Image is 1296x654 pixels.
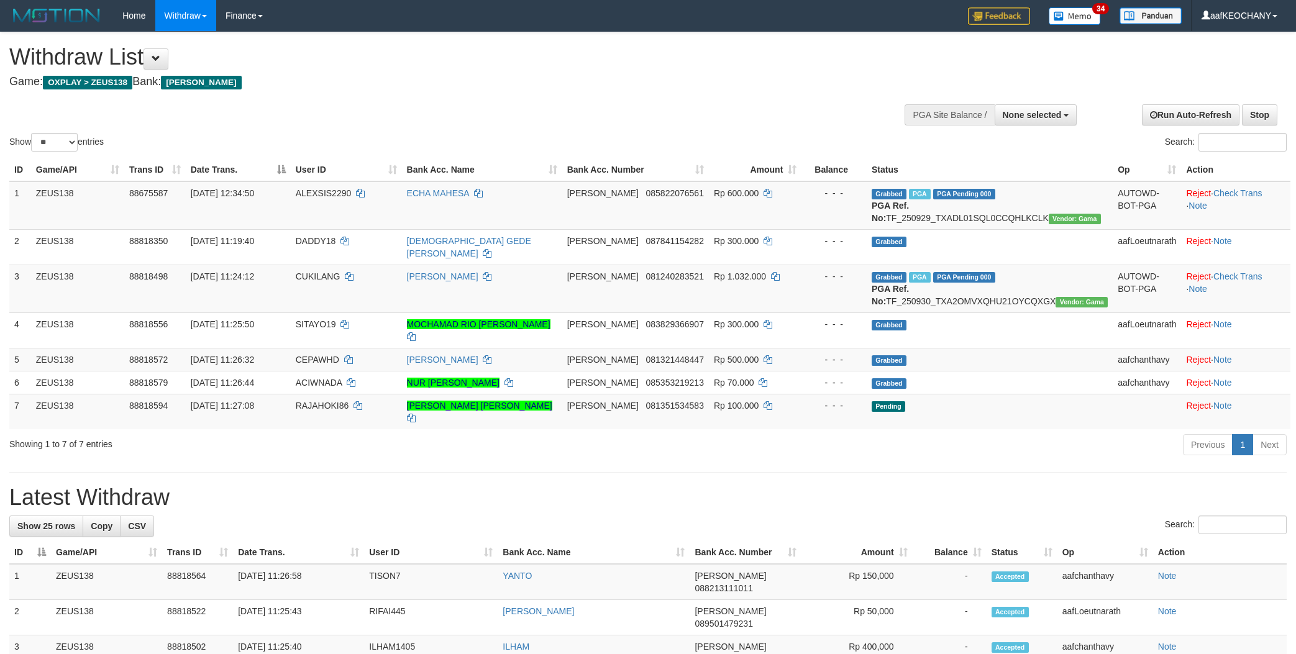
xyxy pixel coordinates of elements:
[1181,229,1290,265] td: ·
[1113,348,1181,371] td: aafchanthavy
[9,485,1287,510] h1: Latest Withdraw
[695,642,766,652] span: [PERSON_NAME]
[1113,265,1181,312] td: AUTOWD-BOT-PGA
[83,515,121,537] a: Copy
[913,600,987,635] td: -
[567,355,639,365] span: [PERSON_NAME]
[17,521,75,531] span: Show 25 rows
[1056,297,1108,307] span: Vendor URL: https://trx31.1velocity.biz
[9,600,51,635] td: 2
[9,312,31,348] td: 4
[51,564,162,600] td: ZEUS138
[129,378,168,388] span: 88818579
[806,235,862,247] div: - - -
[161,76,241,89] span: [PERSON_NAME]
[291,158,402,181] th: User ID: activate to sort column ascending
[1158,606,1177,616] a: Note
[646,188,704,198] span: Copy 085822076561 to clipboard
[646,319,704,329] span: Copy 083829366907 to clipboard
[9,541,51,564] th: ID: activate to sort column descending
[191,236,254,246] span: [DATE] 11:19:40
[191,401,254,411] span: [DATE] 11:27:08
[1092,3,1109,14] span: 34
[1186,319,1211,329] a: Reject
[31,229,124,265] td: ZEUS138
[1113,158,1181,181] th: Op: activate to sort column ascending
[296,188,352,198] span: ALEXSIS2290
[1165,515,1287,534] label: Search:
[233,541,364,564] th: Date Trans.: activate to sort column ascending
[992,571,1029,582] span: Accepted
[407,378,500,388] a: NUR [PERSON_NAME]
[1057,564,1153,600] td: aafchanthavy
[128,521,146,531] span: CSV
[801,158,867,181] th: Balance
[1242,104,1277,125] a: Stop
[987,541,1057,564] th: Status: activate to sort column ascending
[872,355,906,366] span: Grabbed
[124,158,186,181] th: Trans ID: activate to sort column ascending
[690,541,801,564] th: Bank Acc. Number: activate to sort column ascending
[9,158,31,181] th: ID
[1213,236,1232,246] a: Note
[909,272,931,283] span: Marked by aafpengsreynich
[9,45,852,70] h1: Withdraw List
[872,201,909,223] b: PGA Ref. No:
[129,401,168,411] span: 88818594
[1120,7,1182,24] img: panduan.png
[695,619,752,629] span: Copy 089501479231 to clipboard
[567,378,639,388] span: [PERSON_NAME]
[407,236,531,258] a: [DEMOGRAPHIC_DATA] GEDE [PERSON_NAME]
[191,271,254,281] span: [DATE] 11:24:12
[709,158,801,181] th: Amount: activate to sort column ascending
[296,319,336,329] span: SITAYO19
[191,188,254,198] span: [DATE] 12:34:50
[913,541,987,564] th: Balance: activate to sort column ascending
[129,188,168,198] span: 88675587
[1003,110,1062,120] span: None selected
[1181,265,1290,312] td: · ·
[31,312,124,348] td: ZEUS138
[1142,104,1239,125] a: Run Auto-Refresh
[1049,7,1101,25] img: Button%20Memo.svg
[567,319,639,329] span: [PERSON_NAME]
[801,600,913,635] td: Rp 50,000
[714,355,759,365] span: Rp 500.000
[1232,434,1253,455] a: 1
[714,401,759,411] span: Rp 100.000
[364,600,498,635] td: RIFAI445
[1153,541,1287,564] th: Action
[1181,158,1290,181] th: Action
[872,378,906,389] span: Grabbed
[1186,355,1211,365] a: Reject
[714,319,759,329] span: Rp 300.000
[1186,271,1211,281] a: Reject
[646,355,704,365] span: Copy 081321448447 to clipboard
[31,265,124,312] td: ZEUS138
[296,355,339,365] span: CEPAWHD
[1213,188,1262,198] a: Check Trans
[646,401,704,411] span: Copy 081351534583 to clipboard
[806,353,862,366] div: - - -
[714,378,754,388] span: Rp 70.000
[714,271,766,281] span: Rp 1.032.000
[933,272,995,283] span: PGA Pending
[364,564,498,600] td: TISON7
[867,158,1113,181] th: Status
[1189,284,1207,294] a: Note
[801,564,913,600] td: Rp 150,000
[695,571,766,581] span: [PERSON_NAME]
[714,236,759,246] span: Rp 300.000
[233,564,364,600] td: [DATE] 11:26:58
[567,236,639,246] span: [PERSON_NAME]
[1253,434,1287,455] a: Next
[872,401,905,412] span: Pending
[913,564,987,600] td: -
[129,271,168,281] span: 88818498
[9,265,31,312] td: 3
[801,541,913,564] th: Amount: activate to sort column ascending
[1113,229,1181,265] td: aafLoeutnarath
[9,181,31,230] td: 1
[1186,401,1211,411] a: Reject
[31,348,124,371] td: ZEUS138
